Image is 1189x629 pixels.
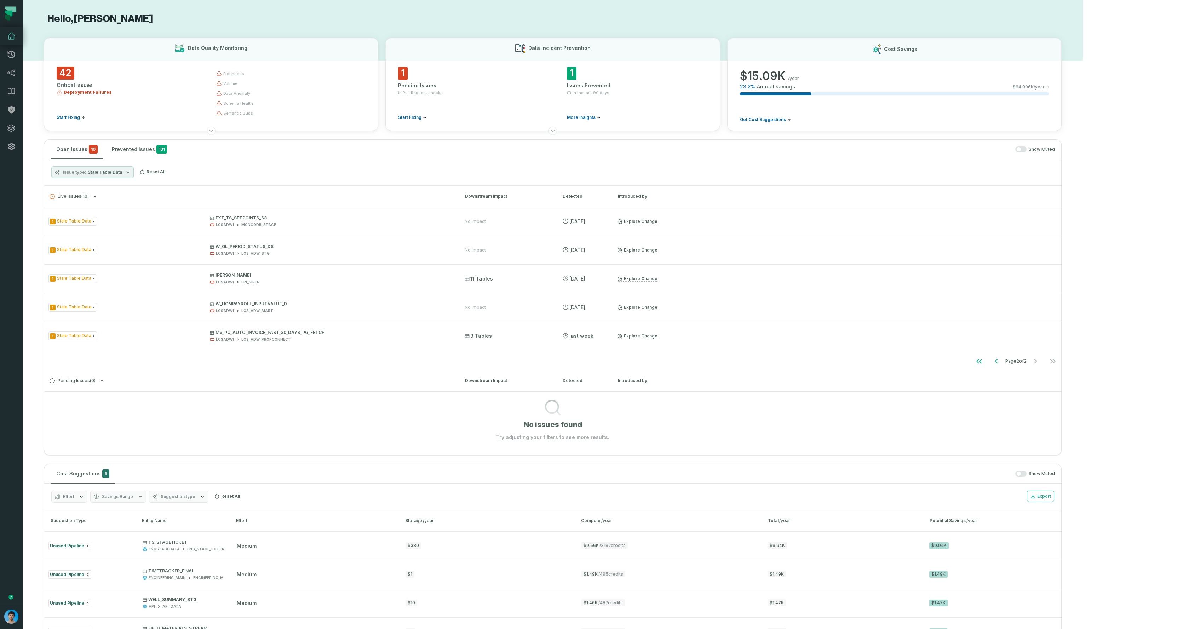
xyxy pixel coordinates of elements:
p: TIMETRACKER_FINAL [143,568,249,574]
span: Issue Type [48,246,97,254]
a: Explore Change [618,276,657,282]
div: Live Issues(10) [44,207,1061,370]
h1: No issues found [524,420,582,429]
span: Severity [50,333,56,339]
span: In the last 90 days [573,90,609,96]
p: [PERSON_NAME] [210,272,452,278]
span: Start Fixing [398,115,421,120]
div: $10 [406,600,417,606]
div: Pending Issues(0) [44,391,1061,441]
span: data anomaly [223,91,250,96]
p: TS_STAGETICKET [143,539,227,545]
span: 1 [567,67,576,80]
div: Critical Issues [57,82,203,89]
span: 23.2 % [740,83,756,90]
div: LOSADW1 [216,279,234,285]
span: $1.49K [768,571,786,577]
span: Stale Table Data [88,169,122,175]
span: / 495 credits [598,571,623,577]
span: Issue Type [48,217,97,226]
div: API [149,604,155,609]
div: Detected [563,377,605,384]
button: Issue typeStale Table Data [51,166,134,178]
span: Issue Type [48,303,97,312]
span: $ 15.09K [740,69,785,83]
span: /year [788,76,799,81]
div: Show Muted [176,146,1055,152]
relative-time: Oct 11, 2025, 10:34 AM GMT+3 [569,247,585,253]
div: $9.94K [929,542,949,549]
p: W_GL_PERIOD_STATUS_DS [210,244,452,249]
span: medium [237,600,257,606]
nav: pagination [44,354,1061,368]
div: ENGINEERING_MAIN [149,575,186,581]
div: Potential Savings [930,518,1058,524]
div: LOS_ADW_STG [241,251,270,256]
span: $1.49K [581,571,625,577]
span: Severity [50,305,56,310]
div: No Impact [465,305,486,310]
span: Effort [63,494,74,500]
button: Effort [51,491,87,503]
span: schema health [223,100,253,106]
span: /year [779,518,790,523]
a: Explore Change [618,247,657,253]
span: Suggestion type [161,494,195,500]
button: Reset All [211,491,243,502]
button: Open Issues [51,140,103,159]
img: avatar of Omri Ildis [4,610,18,624]
a: Start Fixing [398,115,426,120]
span: Deployment Failures [64,90,112,95]
h1: Hello, [PERSON_NAME] [44,13,1062,25]
h3: Data Quality Monitoring [188,45,247,52]
a: Explore Change [618,219,657,224]
div: Total [768,518,917,524]
button: Go to previous page [988,354,1005,368]
p: MV_PC_AUTO_INVOICE_PAST_30_DAYS_PG_FETCH [210,330,452,335]
ul: Page 2 of 2 [971,354,1061,368]
div: LOS_ADW_MART [241,308,273,313]
span: 42 [57,67,74,80]
div: Show Muted [118,471,1055,477]
div: ENGSTAGEDATA [149,547,180,552]
button: Cost Suggestions [51,464,115,483]
span: Severity [50,276,56,282]
button: Unused PipelineTS_STAGETICKETENGSTAGEDATAENG_STAGE_ICEBERGmedium$380$9.56K/3187credits$9.94K$9.94K [44,531,1061,560]
a: Start Fixing [57,115,85,120]
span: Issue type [63,169,86,175]
span: Severity [50,219,56,224]
button: Data Quality Monitoring42Critical IssuesDeployment FailuresStart Fixingfreshnessvolumedata anomal... [44,38,378,131]
p: W_HCMPAYROLL_INPUTVALUE_D [210,301,452,307]
a: More insights [567,115,601,120]
div: No Impact [465,247,486,253]
span: / 3187 credits [599,543,626,548]
span: critical issues and errors combined [89,145,98,154]
span: Get Cost Suggestions [740,117,786,122]
button: Reset All [137,166,168,178]
span: 11 Tables [465,275,493,282]
a: Get Cost Suggestions [740,117,791,122]
span: 6 [102,469,109,478]
span: / 487 credits [598,600,623,605]
div: Tooltip anchor [8,594,14,600]
div: Effort [236,518,392,524]
div: $380 [406,542,421,549]
span: More insights [567,115,596,120]
button: Prevented Issues [106,140,173,159]
p: EXT_TS_SETPOINTS_S3 [210,215,452,221]
span: Unused Pipeline [50,543,84,548]
div: Downstream Impact [465,377,550,384]
button: Data Incident Prevention1Pending Issuesin Pull Request checksStart Fixing1Issues PreventedIn the ... [385,38,720,131]
button: Savings Range [90,491,146,503]
a: Explore Change [618,305,657,310]
div: Storage [405,518,569,524]
div: Entity Name [142,518,223,524]
div: Detected [563,193,605,200]
div: LOSADW1 [216,222,234,227]
button: Export [1027,491,1054,502]
div: LOSADW1 [216,251,234,256]
span: Severity [50,247,56,253]
span: $9.56K [581,542,628,549]
div: Suggestion Type [48,518,129,524]
p: Try adjusting your filters to see more results. [496,434,609,441]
